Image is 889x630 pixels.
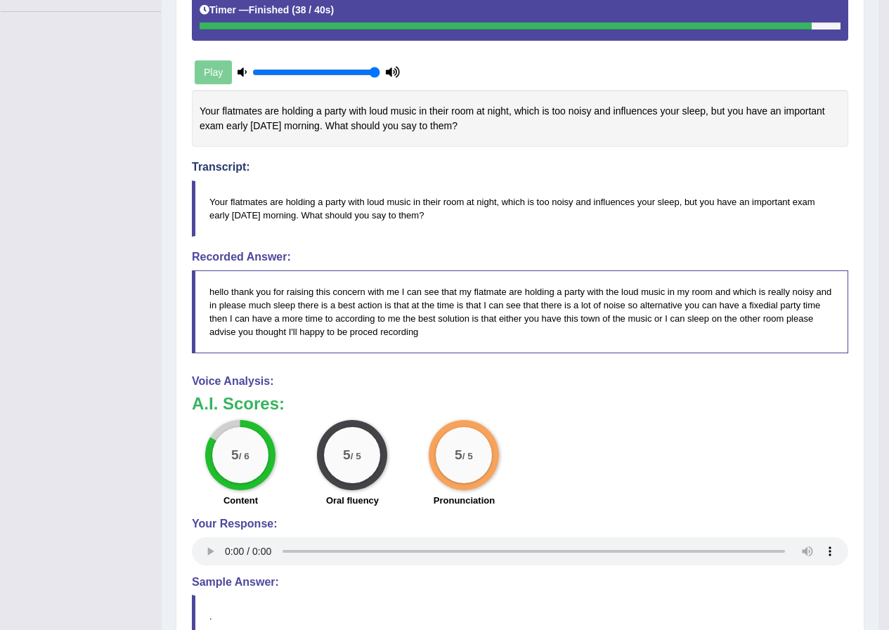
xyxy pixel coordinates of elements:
big: 5 [232,447,240,463]
b: ) [331,4,335,15]
big: 5 [344,447,351,463]
b: Finished [249,4,290,15]
label: Oral fluency [326,494,379,507]
small: / 6 [239,451,249,461]
h4: Recorded Answer: [192,251,848,263]
small: / 5 [351,451,361,461]
b: 38 / 40s [295,4,331,15]
h4: Your Response: [192,518,848,530]
label: Content [223,494,258,507]
blockquote: hello thank you for raising this concern with me I can see that my flatmate are holding a party w... [192,270,848,353]
h4: Voice Analysis: [192,375,848,388]
big: 5 [455,447,463,463]
b: A.I. Scores: [192,394,285,413]
div: Your flatmates are holding a party with loud music in their room at night, which is too noisy and... [192,90,848,147]
blockquote: Your flatmates are holding a party with loud music in their room at night, which is too noisy and... [192,181,848,237]
b: ( [292,4,295,15]
small: / 5 [462,451,473,461]
h4: Sample Answer: [192,576,848,589]
label: Pronunciation [434,494,495,507]
h5: Timer — [200,5,334,15]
